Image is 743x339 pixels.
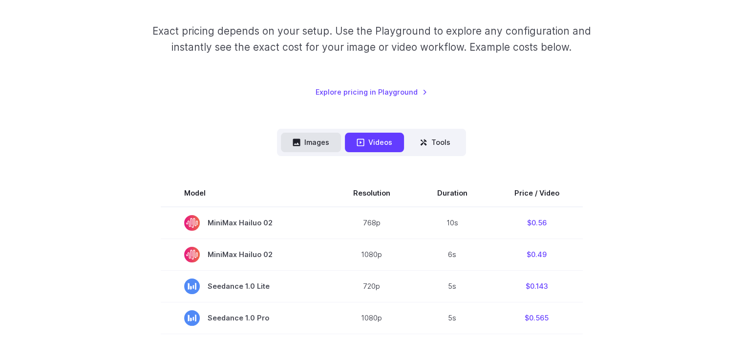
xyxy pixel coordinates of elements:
span: MiniMax Hailuo 02 [184,247,306,262]
th: Price / Video [491,179,583,207]
span: Seedance 1.0 Pro [184,310,306,326]
td: $0.565 [491,302,583,334]
td: 720p [330,270,414,302]
span: Seedance 1.0 Lite [184,279,306,294]
td: $0.49 [491,239,583,270]
p: Exact pricing depends on your setup. Use the Playground to explore any configuration and instantl... [133,23,609,56]
span: MiniMax Hailuo 02 [184,215,306,231]
td: $0.143 [491,270,583,302]
td: 5s [414,270,491,302]
a: Explore pricing in Playground [316,86,427,98]
td: 6s [414,239,491,270]
td: 768p [330,207,414,239]
td: 5s [414,302,491,334]
td: $0.56 [491,207,583,239]
td: 1080p [330,239,414,270]
th: Resolution [330,179,414,207]
td: 10s [414,207,491,239]
td: 1080p [330,302,414,334]
button: Tools [408,133,462,152]
button: Videos [345,133,404,152]
button: Images [281,133,341,152]
th: Duration [414,179,491,207]
th: Model [161,179,330,207]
